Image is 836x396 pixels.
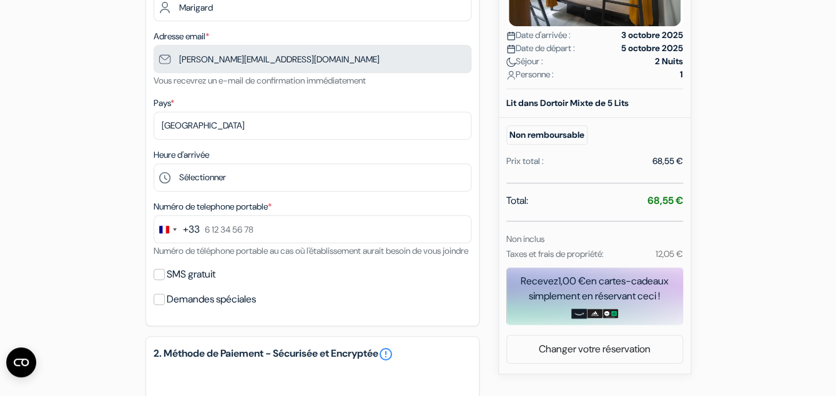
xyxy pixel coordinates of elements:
a: error_outline [378,347,393,362]
span: Total: [506,193,528,208]
small: Vous recevrez un e-mail de confirmation immédiatement [154,75,366,86]
label: Demandes spéciales [167,291,256,308]
img: calendar.svg [506,44,516,54]
input: 6 12 34 56 78 [154,215,471,243]
div: 68,55 € [652,155,683,168]
small: 12,05 € [655,248,682,259]
a: Changer votre réservation [507,337,682,361]
strong: 5 octobre 2025 [621,42,683,55]
small: Numéro de téléphone portable au cas où l'établissement aurait besoin de vous joindre [154,245,468,256]
div: Prix total : [506,155,544,168]
img: user_icon.svg [506,70,516,80]
button: Ouvrir le widget CMP [6,347,36,377]
span: Séjour : [506,55,543,68]
strong: 68,55 € [647,194,683,207]
span: Personne : [506,68,554,81]
img: amazon-card-no-text.png [571,309,587,319]
button: Change country, selected France (+33) [154,216,200,243]
label: Pays [154,97,174,110]
span: 1,00 € [558,274,586,287]
b: Lit dans Dortoir Mixte de 5 Lits [506,97,629,109]
div: +33 [183,222,200,237]
div: Recevez en cartes-cadeaux simplement en réservant ceci ! [506,274,683,304]
small: Taxes et frais de propriété: [506,248,604,259]
strong: 1 [680,68,683,81]
label: SMS gratuit [167,266,215,283]
span: Date de départ : [506,42,575,55]
img: adidas-card.png [587,309,602,319]
small: Non inclus [506,233,544,244]
img: calendar.svg [506,31,516,41]
label: Adresse email [154,30,209,43]
strong: 3 octobre 2025 [621,29,683,42]
strong: 2 Nuits [655,55,683,68]
span: Date d'arrivée : [506,29,571,42]
label: Heure d'arrivée [154,148,209,162]
img: moon.svg [506,57,516,67]
input: Entrer adresse e-mail [154,45,471,73]
h5: 2. Méthode de Paiement - Sécurisée et Encryptée [154,347,471,362]
label: Numéro de telephone portable [154,200,272,213]
img: uber-uber-eats-card.png [602,309,618,319]
small: Non remboursable [506,125,588,145]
